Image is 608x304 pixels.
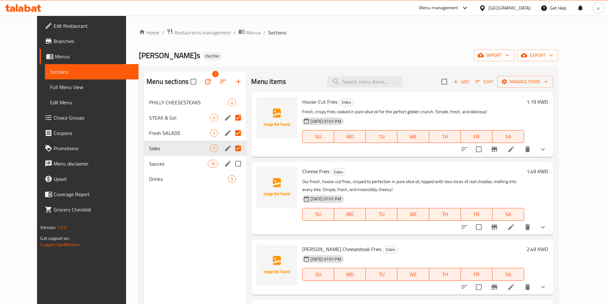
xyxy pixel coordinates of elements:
[144,92,246,189] nav: Menu sections
[210,130,218,136] span: 2
[149,129,210,137] span: Fresh SALADS
[144,110,246,125] div: STEAK & Go!4edit
[149,99,228,106] span: PHILLY CHEESESTEAKS
[488,4,530,11] div: [GEOGRAPHIC_DATA]
[527,167,548,176] h6: 1.49 KWD
[149,175,228,183] span: Drinks
[187,75,200,88] span: Select all sections
[472,280,485,294] span: Select to update
[453,78,470,85] span: Add
[210,145,218,152] div: items
[474,49,514,61] button: import
[40,156,139,171] a: Menu disclaimer
[223,144,233,153] button: edit
[331,168,346,176] span: Sides
[461,268,492,281] button: FR
[40,110,139,125] a: Choice Groups
[368,132,395,141] span: TU
[495,270,522,279] span: SA
[302,268,334,281] button: SU
[40,125,139,141] a: Coupons
[45,79,139,95] a: Full Menu View
[263,29,266,36] li: /
[139,48,200,63] span: [PERSON_NAME]s
[228,100,236,106] span: 4
[162,29,164,36] li: /
[327,76,402,87] input: search
[149,145,210,152] div: Sides
[419,4,458,12] div: Menu-management
[208,160,218,167] div: items
[535,219,551,235] button: show more
[54,175,133,183] span: Upsell
[146,77,189,86] h2: Menu sections
[234,29,236,36] li: /
[522,51,553,59] span: export
[527,97,548,106] h6: 1.19 KWD
[472,143,485,156] span: Select to update
[463,132,490,141] span: FR
[457,219,472,235] button: sort-choices
[144,156,246,171] div: Sauces10edit
[223,159,233,168] button: edit
[246,29,261,36] span: Menus
[54,129,133,137] span: Coupons
[487,219,502,235] button: Branch-specific-item
[397,130,429,143] button: WE
[337,270,363,279] span: MO
[366,268,397,281] button: TU
[487,142,502,157] button: Branch-specific-item
[40,202,139,217] a: Grocery Checklist
[305,210,332,219] span: SU
[334,208,366,221] button: MO
[339,99,354,106] div: Sides
[40,187,139,202] a: Coverage Report
[54,206,133,213] span: Grocery Checklist
[54,160,133,167] span: Menu disclaimer
[471,77,497,87] span: Sort items
[149,160,208,167] div: Sauces
[231,74,246,89] button: Add section
[256,245,297,285] img: Philly's Cheesesteak Fries
[334,130,366,143] button: MO
[215,74,231,89] span: Sort sections
[334,268,366,281] button: MO
[432,210,458,219] span: TH
[520,279,535,295] button: delete
[400,210,426,219] span: WE
[457,142,472,157] button: sort-choices
[302,130,334,143] button: SU
[223,113,233,122] button: edit
[432,270,458,279] span: TH
[520,219,535,235] button: delete
[463,270,490,279] span: FR
[268,29,286,36] span: Sections
[527,245,548,254] h6: 2.49 KWD
[50,99,133,106] span: Edit Menu
[54,190,133,198] span: Coverage Report
[507,223,515,231] a: Edit menu item
[472,220,485,234] span: Select to update
[55,53,133,60] span: Menus
[149,114,210,122] span: STEAK & Go!
[308,118,343,124] span: [DATE] 07:01 PM
[457,279,472,295] button: sort-choices
[40,241,81,249] a: Support.OpsPlatform
[54,114,133,122] span: Choice Groups
[256,167,297,208] img: Cheese Fries
[302,167,329,176] span: Cheese Fries
[474,77,495,87] button: Sort
[228,99,236,106] div: items
[45,95,139,110] a: Edit Menu
[223,128,233,138] button: edit
[208,161,218,167] span: 10
[302,108,524,116] p: Fresh, crispy fries cooked in pure olive oil for the perfect golden crunch. Simple, fresh, and de...
[200,74,215,89] span: Bulk update
[308,196,343,202] span: [DATE] 07:01 PM
[174,29,231,36] span: Restaurants management
[476,78,493,85] span: Sort
[251,77,286,86] h2: Menu items
[539,223,547,231] svg: Show Choices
